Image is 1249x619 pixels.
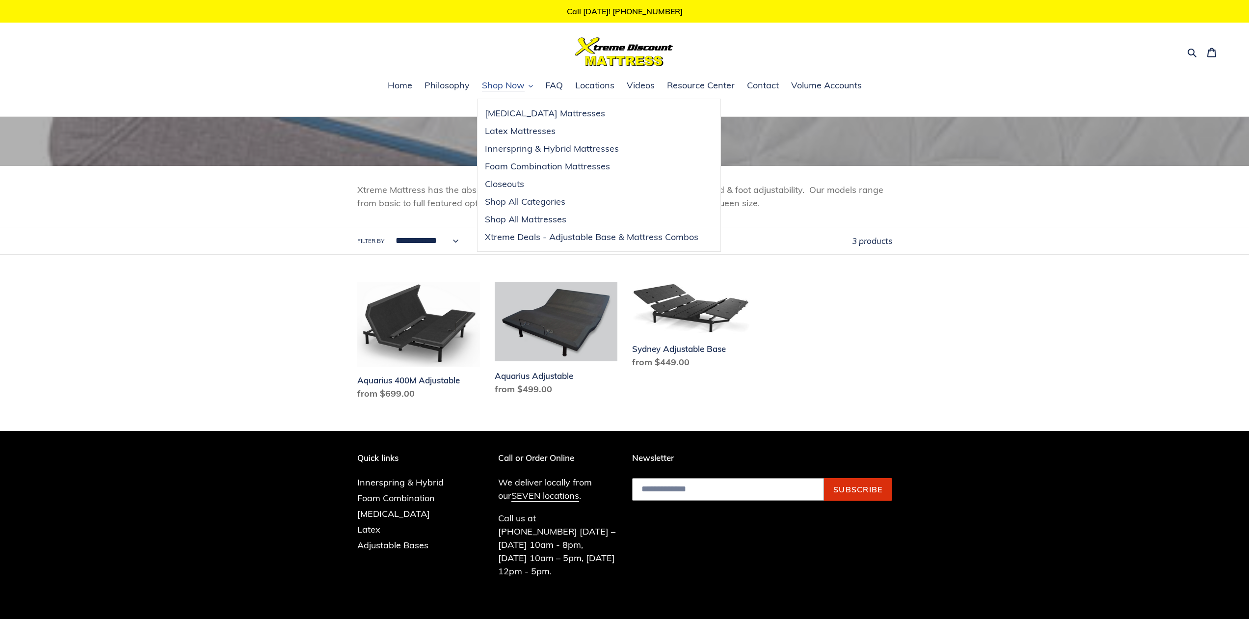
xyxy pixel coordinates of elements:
[478,105,706,122] a: [MEDICAL_DATA] Mattresses
[357,524,380,535] a: Latex
[478,158,706,175] a: Foam Combination Mattresses
[357,282,480,404] a: Aquarius 400M Adjustable
[632,282,755,373] a: Sydney Adjustable Base
[833,484,883,494] span: Subscribe
[511,490,579,502] a: SEVEN locations
[357,492,435,504] a: Foam Combination
[786,79,867,93] a: Volume Accounts
[420,79,475,93] a: Philosophy
[383,79,417,93] a: Home
[478,228,706,246] a: Xtreme Deals - Adjustable Base & Mattress Combos
[477,79,538,93] button: Shop Now
[485,125,556,137] span: Latex Mattresses
[852,236,892,246] span: 3 products
[357,237,384,245] label: Filter by
[478,175,706,193] a: Closeouts
[485,178,524,190] span: Closeouts
[485,231,698,243] span: Xtreme Deals - Adjustable Base & Mattress Combos
[388,80,412,91] span: Home
[357,539,428,551] a: Adjustable Bases
[478,211,706,228] a: Shop All Mattresses
[485,214,566,225] span: Shop All Mattresses
[485,108,605,119] span: [MEDICAL_DATA] Mattresses
[545,80,563,91] span: FAQ
[498,511,617,578] p: Call us at [PHONE_NUMBER] [DATE] – [DATE] 10am - 8pm, [DATE] 10am – 5pm, [DATE] 12pm - 5pm.
[622,79,660,93] a: Videos
[824,478,892,501] button: Subscribe
[627,80,655,91] span: Videos
[485,196,565,208] span: Shop All Categories
[742,79,784,93] a: Contact
[575,80,614,91] span: Locations
[575,37,673,66] img: Xtreme Discount Mattress
[632,453,892,463] p: Newsletter
[498,476,617,502] p: We deliver locally from our .
[632,478,824,501] input: Email address
[667,80,735,91] span: Resource Center
[570,79,619,93] a: Locations
[791,80,862,91] span: Volume Accounts
[498,453,617,463] p: Call or Order Online
[495,282,617,399] a: Aquarius Adjustable
[357,477,444,488] a: Innerspring & Hybrid
[747,80,779,91] span: Contact
[482,80,525,91] span: Shop Now
[425,80,470,91] span: Philosophy
[478,193,706,211] a: Shop All Categories
[485,161,610,172] span: Foam Combination Mattresses
[662,79,740,93] a: Resource Center
[540,79,568,93] a: FAQ
[357,508,430,519] a: [MEDICAL_DATA]
[357,453,458,463] p: Quick links
[478,140,706,158] a: Innerspring & Hybrid Mattresses
[357,183,892,210] p: Xtreme Mattress has the absolute best values for adjustable beds! All units have full head & foot...
[485,143,619,155] span: Innerspring & Hybrid Mattresses
[478,122,706,140] a: Latex Mattresses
